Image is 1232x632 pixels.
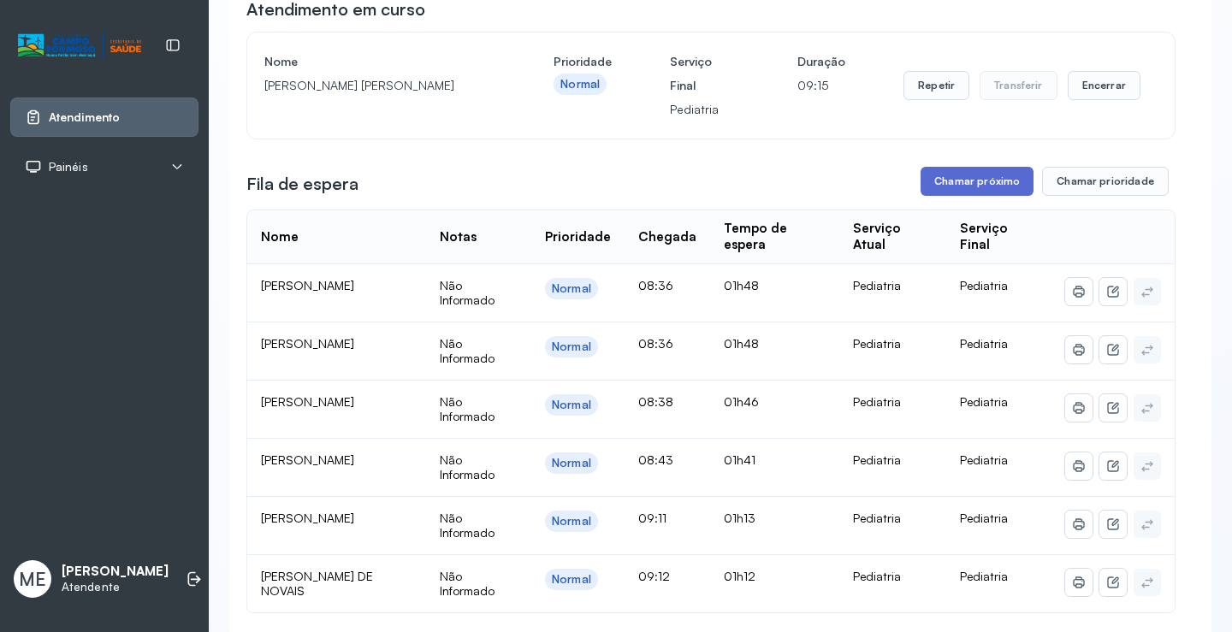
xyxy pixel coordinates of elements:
div: Normal [552,281,591,296]
span: [PERSON_NAME] [261,278,354,292]
div: Prioridade [545,229,611,245]
span: Pediatria [960,278,1008,292]
div: Chegada [638,229,696,245]
div: Tempo de espera [724,221,826,253]
span: Não Informado [440,336,495,366]
div: Normal [552,456,591,470]
span: 01h13 [724,511,755,525]
div: Normal [560,77,600,92]
h3: Fila de espera [246,172,358,196]
span: 01h48 [724,336,759,351]
p: 09:15 [797,74,845,97]
span: [PERSON_NAME] DE NOVAIS [261,569,373,599]
span: Painéis [49,160,88,174]
a: Atendimento [25,109,184,126]
div: Notas [440,229,477,245]
span: 08:36 [638,278,673,292]
div: Pediatria [853,569,933,584]
div: Pediatria [853,278,933,293]
span: 08:43 [638,452,673,467]
p: Atendente [62,580,169,594]
p: [PERSON_NAME] [62,564,169,580]
div: Pediatria [853,394,933,410]
span: [PERSON_NAME] [261,394,354,409]
div: Nome [261,229,299,245]
span: 01h46 [724,394,759,409]
h4: Duração [797,50,845,74]
div: Normal [552,340,591,354]
h4: Prioridade [554,50,612,74]
span: 01h48 [724,278,759,292]
span: Atendimento [49,110,120,125]
div: Pediatria [853,452,933,468]
div: Pediatria [853,511,933,526]
button: Encerrar [1068,71,1140,100]
button: Chamar próximo [921,167,1034,196]
div: Serviço Atual [853,221,933,253]
div: Normal [552,398,591,412]
span: Não Informado [440,452,495,482]
button: Chamar prioridade [1042,167,1169,196]
span: [PERSON_NAME] [261,511,354,525]
span: Pediatria [960,394,1008,409]
h4: Serviço Final [670,50,739,97]
span: [PERSON_NAME] [261,336,354,351]
div: Serviço Final [960,221,1038,253]
span: [PERSON_NAME] [261,452,354,467]
span: Não Informado [440,278,495,308]
div: Pediatria [853,336,933,351]
span: Não Informado [440,511,495,540]
span: 08:36 [638,336,673,351]
span: Não Informado [440,569,495,599]
span: Pediatria [960,511,1008,525]
span: 01h41 [724,452,755,467]
div: Normal [552,514,591,529]
span: Pediatria [960,452,1008,467]
button: Repetir [903,71,969,100]
p: Pediatria [670,97,739,121]
img: Logotipo do estabelecimento [18,32,141,60]
span: 09:12 [638,569,670,583]
h4: Nome [264,50,495,74]
span: 08:38 [638,394,673,409]
span: 09:11 [638,511,666,525]
span: Não Informado [440,394,495,424]
div: Normal [552,572,591,587]
span: 01h12 [724,569,755,583]
button: Transferir [980,71,1057,100]
span: Pediatria [960,336,1008,351]
span: Pediatria [960,569,1008,583]
p: [PERSON_NAME] [PERSON_NAME] [264,74,495,97]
